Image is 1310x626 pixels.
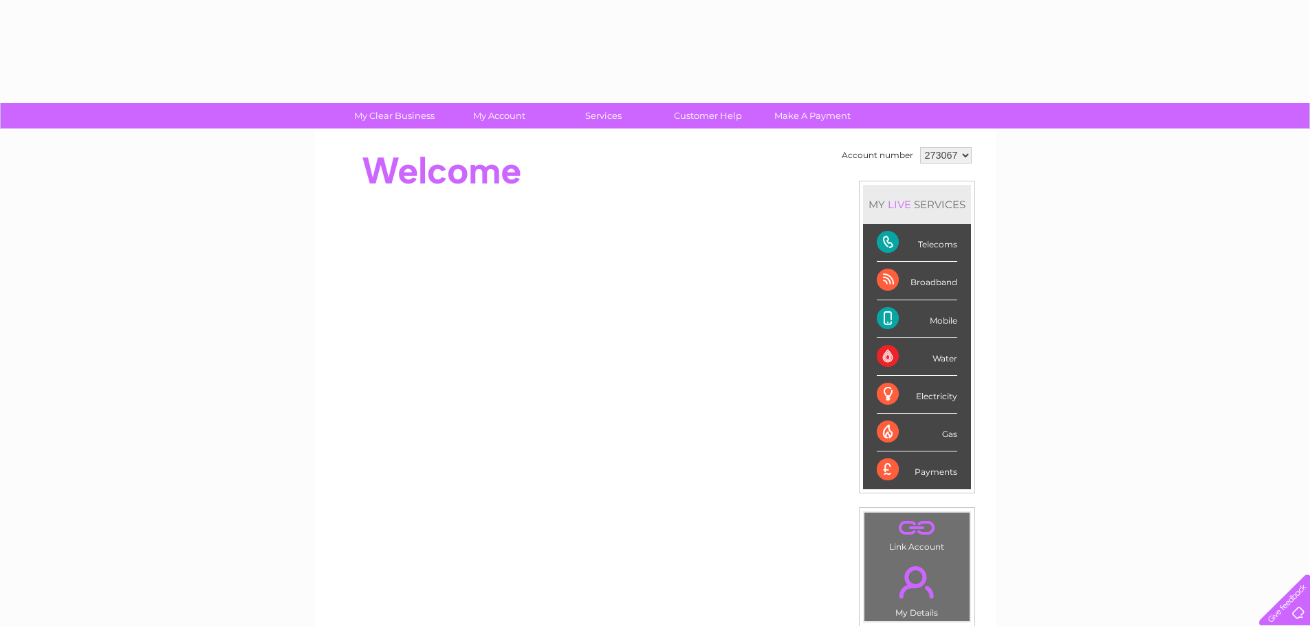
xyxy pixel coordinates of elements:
[868,516,966,540] a: .
[877,224,957,262] div: Telecoms
[651,103,765,128] a: Customer Help
[885,198,914,211] div: LIVE
[877,414,957,451] div: Gas
[864,555,970,622] td: My Details
[864,512,970,555] td: Link Account
[338,103,451,128] a: My Clear Business
[442,103,556,128] a: My Account
[868,558,966,606] a: .
[877,376,957,414] div: Electricity
[877,338,957,376] div: Water
[756,103,869,128] a: Make A Payment
[863,185,971,224] div: MY SERVICES
[877,262,957,300] div: Broadband
[547,103,660,128] a: Services
[838,144,917,167] td: Account number
[877,451,957,489] div: Payments
[877,300,957,338] div: Mobile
